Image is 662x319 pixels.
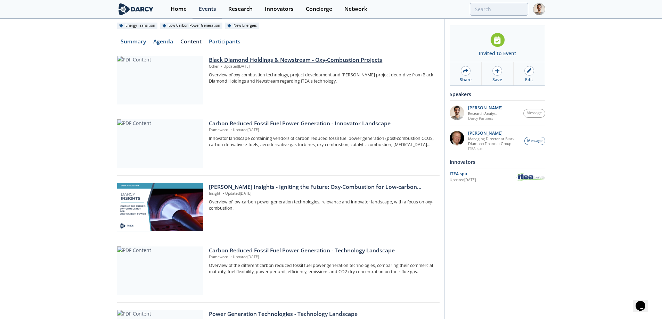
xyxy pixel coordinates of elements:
div: Edit [525,77,533,83]
p: Overview of the different carbon reduced fossil fuel power generation technologies, comparing the... [209,262,434,275]
p: Framework Updated [DATE] [209,127,434,133]
p: Darcy Partners [468,116,502,121]
div: Network [344,6,367,12]
a: Content [177,39,205,47]
p: Other Updated [DATE] [209,64,434,69]
p: Managing Director at Black Diamond Financial Group [468,136,521,146]
div: Low Carbon Power Generation [160,23,223,29]
div: Invited to Event [479,50,516,57]
a: Darcy Insights - Igniting the Future: Oxy-Combustion for Low-carbon power preview [PERSON_NAME] I... [117,183,440,232]
a: PDF Content Carbon Reduced Fossil Fuel Power Generation - Technology Landscape Framework •Updated... [117,246,440,295]
div: Black Diamond Holdings & Newstream - Oxy-Combustion Projects [209,56,434,64]
div: Share [460,77,472,83]
div: Innovators [450,156,545,168]
span: • [220,64,223,69]
p: Insight Updated [DATE] [209,191,434,196]
p: ITEA spa [468,146,521,151]
a: Agenda [150,39,177,47]
p: Framework Updated [DATE] [209,254,434,260]
p: [PERSON_NAME] [468,106,502,110]
a: Edit [514,62,545,85]
p: Research Analyst [468,111,502,116]
button: Message [523,109,546,118]
input: Advanced Search [470,3,528,16]
div: Concierge [306,6,332,12]
div: New Energies [225,23,260,29]
span: Message [527,138,542,144]
img: logo-wide.svg [117,3,155,15]
p: Overview of oxy-combustion technology, project development and [PERSON_NAME] project deep-dive fr... [209,72,434,85]
img: ITEA spa [516,172,545,182]
p: Innovator landscape containing vendors of carbon reduced fossil fuel power generation (post-combu... [209,135,434,148]
div: Home [171,6,187,12]
a: PDF Content Black Diamond Holdings & Newstream - Oxy-Combustion Projects Other •Updated[DATE] Ove... [117,56,440,104]
div: Save [492,77,502,83]
div: Updated [DATE] [450,177,516,183]
a: Participants [205,39,244,47]
span: • [229,254,233,259]
div: Research [228,6,253,12]
span: • [229,127,233,132]
div: Carbon Reduced Fossil Fuel Power Generation - Technology Landscape [209,246,434,255]
div: Events [199,6,216,12]
a: ITEA spa Updated[DATE] ITEA spa [450,171,545,183]
p: [PERSON_NAME] [468,131,521,136]
div: Carbon Reduced Fossil Fuel Power Generation - Innovator Landscape [209,119,434,128]
img: Profile [533,3,545,15]
div: Speakers [450,88,545,100]
div: Power Generation Technologies - Technology Landscape [209,310,434,318]
img: 5c882eca-8b14-43be-9dc2-518e113e9a37 [450,131,464,145]
img: e78dc165-e339-43be-b819-6f39ce58aec6 [450,106,464,120]
iframe: chat widget [633,291,655,312]
span: • [221,191,225,196]
div: ITEA spa [450,171,516,177]
div: Innovators [265,6,294,12]
div: [PERSON_NAME] Insights - Igniting the Future: Oxy-Combustion for Low-carbon power [209,183,434,191]
a: Summary [117,39,150,47]
button: Message [524,137,545,145]
span: Message [526,110,542,116]
p: Overview of low-carbon power generation technologies, relevance and innovator landscape, with a f... [209,199,434,212]
div: Energy Transition [117,23,158,29]
a: PDF Content Carbon Reduced Fossil Fuel Power Generation - Innovator Landscape Framework •Updated[... [117,119,440,168]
